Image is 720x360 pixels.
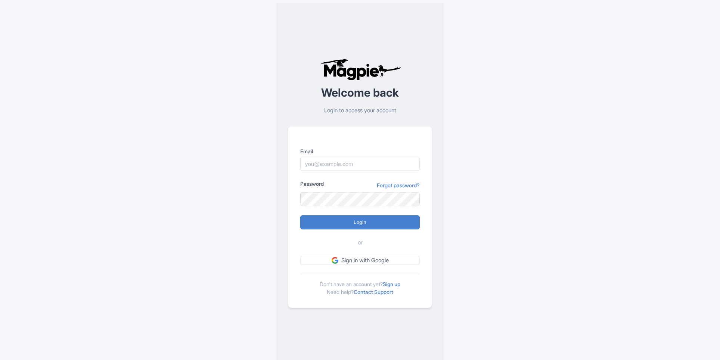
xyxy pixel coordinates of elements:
[300,147,420,155] label: Email
[288,106,432,115] p: Login to access your account
[300,274,420,296] div: Don't have an account yet? Need help?
[383,281,400,287] a: Sign up
[358,238,363,247] span: or
[300,180,324,188] label: Password
[288,87,432,99] h2: Welcome back
[300,157,420,171] input: you@example.com
[377,181,420,189] a: Forgot password?
[300,256,420,265] a: Sign in with Google
[332,257,338,264] img: google.svg
[318,58,402,81] img: logo-ab69f6fb50320c5b225c76a69d11143b.png
[300,215,420,229] input: Login
[354,289,393,295] a: Contact Support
